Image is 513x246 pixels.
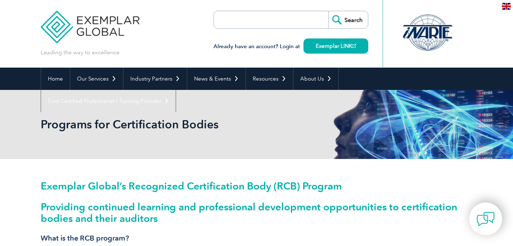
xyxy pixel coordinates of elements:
a: News & Events [187,68,246,90]
p: Leading the way to excellence [41,49,120,56]
a: Industry Partners [123,68,187,90]
h2: Programs for Certification Bodies [41,119,343,130]
h3: Already have an account? Login at [213,42,368,51]
img: en [502,3,511,10]
h3: What is the RCB program? [41,234,473,243]
input: Search [328,11,368,28]
h2: Providing continued learning and professional development opportunities to certification bodies a... [41,201,473,224]
a: Home [41,68,70,90]
a: Resources [246,68,293,90]
a: Our Services [70,68,123,90]
img: contact-chat.png [477,210,495,228]
a: Find Certified Professional / Training Provider [41,90,176,112]
a: Exemplar LINK [303,38,368,54]
h1: Exemplar Global’s Recognized Certification Body (RCB) Program [41,181,473,191]
a: About Us [293,68,338,90]
img: open_square.png [352,44,356,48]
